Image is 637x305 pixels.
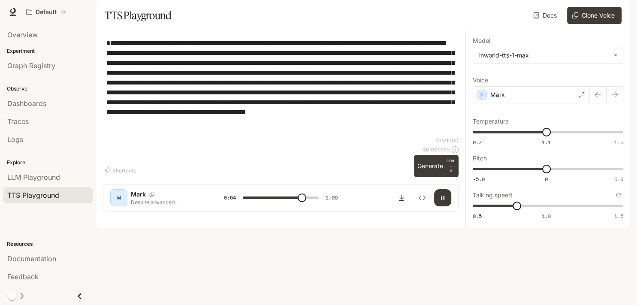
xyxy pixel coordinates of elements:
p: Voice [473,77,488,83]
div: inworld-tts-1-max [473,47,623,63]
button: Download audio [393,189,410,206]
p: Mark [131,190,146,199]
span: 0.7 [473,139,482,146]
button: Shortcuts [103,163,139,177]
button: Inspect [414,189,431,206]
button: GenerateCTRL +⏎ [414,155,459,177]
div: M [112,191,126,205]
p: Despite advanced infrastructure, natural forces can exceed human control, highlighting the import... [131,199,203,206]
p: Pitch [473,155,487,161]
button: Reset to default [614,190,623,200]
span: 5.0 [614,175,623,183]
p: Default [36,9,57,16]
p: ⏎ [447,158,455,174]
button: All workspaces [22,3,70,21]
div: inworld-tts-1-max [479,51,609,60]
button: Copy Voice ID [146,192,158,197]
a: Docs [531,7,560,24]
span: 1.5 [614,212,623,220]
p: Model [473,38,490,44]
p: CTRL + [447,158,455,169]
span: 0 [545,175,548,183]
button: Clone Voice [567,7,622,24]
span: 1.5 [614,139,623,146]
span: 1.1 [542,139,551,146]
span: 1.0 [542,212,551,220]
p: Talking speed [473,192,512,198]
span: -5.0 [473,175,485,183]
span: 0.5 [473,212,482,220]
span: 1:09 [326,193,338,202]
p: Temperature [473,118,509,124]
p: Mark [490,91,505,99]
span: 0:54 [224,193,236,202]
h1: TTS Playground [105,7,171,24]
